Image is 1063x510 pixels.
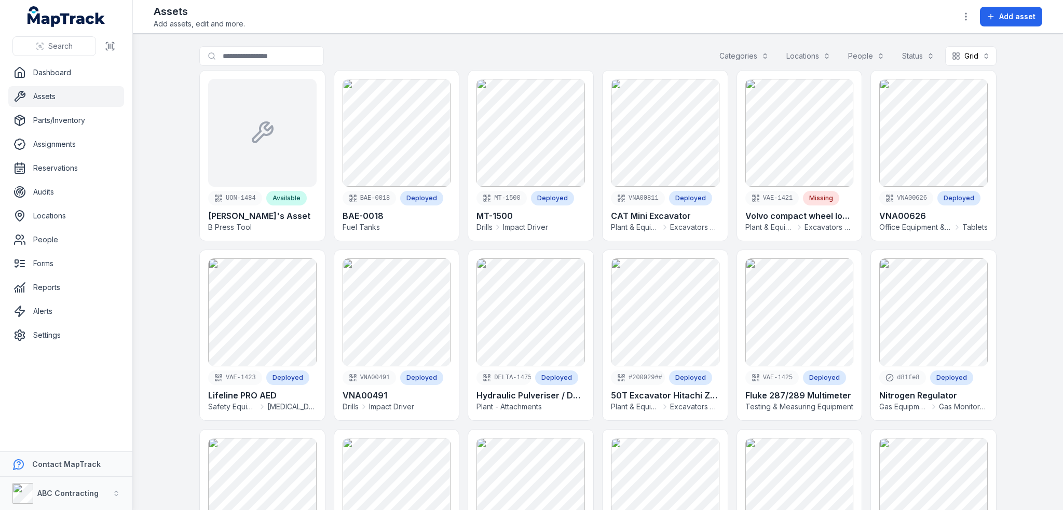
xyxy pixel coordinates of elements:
h2: Assets [154,4,245,19]
button: Status [895,46,941,66]
button: Grid [945,46,997,66]
a: Settings [8,325,124,346]
a: Locations [8,205,124,226]
a: Assets [8,86,124,107]
a: Dashboard [8,62,124,83]
a: Reports [8,277,124,298]
button: Locations [780,46,837,66]
span: Add asset [999,11,1035,22]
span: Search [48,41,73,51]
button: Search [12,36,96,56]
button: Add asset [980,7,1042,26]
a: MapTrack [28,6,105,27]
span: Add assets, edit and more. [154,19,245,29]
button: Categories [713,46,775,66]
a: Alerts [8,301,124,322]
a: People [8,229,124,250]
button: People [841,46,891,66]
a: Assignments [8,134,124,155]
strong: Contact MapTrack [32,460,101,468]
a: Parts/Inventory [8,110,124,131]
a: Audits [8,182,124,202]
strong: ABC Contracting [37,489,99,498]
a: Reservations [8,158,124,178]
a: Forms [8,253,124,274]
